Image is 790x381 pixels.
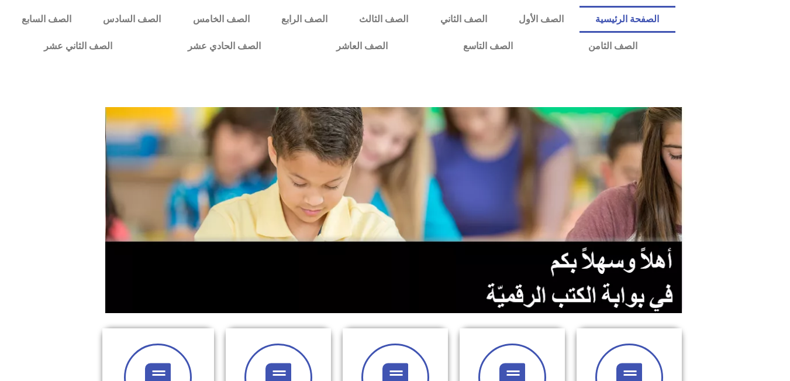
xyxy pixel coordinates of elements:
a: الصف السادس [87,6,177,33]
a: الصف الثامن [550,33,675,60]
a: الصف التاسع [425,33,550,60]
a: الصف الرابع [265,6,343,33]
a: الصفحة الرئيسية [579,6,675,33]
a: الصف الخامس [177,6,265,33]
a: الصف الثاني عشر [6,33,150,60]
a: الصف الثاني [425,6,503,33]
a: الصف السابع [6,6,87,33]
a: الصف الأول [503,6,579,33]
a: الصف الحادي عشر [150,33,298,60]
a: الصف العاشر [298,33,425,60]
a: الصف الثالث [343,6,424,33]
